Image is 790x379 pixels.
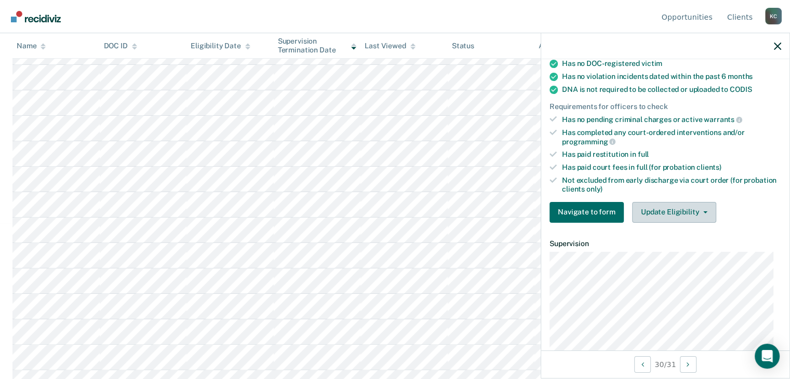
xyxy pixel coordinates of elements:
[452,42,474,50] div: Status
[728,72,753,80] span: months
[278,37,357,55] div: Supervision Termination Date
[191,42,250,50] div: Eligibility Date
[17,42,46,50] div: Name
[730,85,752,93] span: CODIS
[704,115,742,124] span: warrants
[562,163,781,172] div: Has paid court fees in full (for probation
[765,8,782,24] button: Profile dropdown button
[586,185,602,193] span: only)
[104,42,137,50] div: DOC ID
[562,138,615,146] span: programming
[550,202,624,223] button: Navigate to form
[641,59,662,67] span: victim
[365,42,415,50] div: Last Viewed
[550,239,781,248] dt: Supervision
[562,72,781,81] div: Has no violation incidents dated within the past 6
[562,128,781,146] div: Has completed any court-ordered interventions and/or
[755,344,780,369] div: Open Intercom Messenger
[562,150,781,159] div: Has paid restitution in
[634,356,651,373] button: Previous Opportunity
[541,350,789,378] div: 30 / 31
[550,102,781,111] div: Requirements for officers to check
[539,42,587,50] div: Assigned to
[632,202,716,223] button: Update Eligibility
[562,115,781,124] div: Has no pending criminal charges or active
[11,11,61,22] img: Recidiviz
[638,150,649,158] span: full
[562,59,781,68] div: Has no DOC-registered
[562,85,781,94] div: DNA is not required to be collected or uploaded to
[680,356,697,373] button: Next Opportunity
[765,8,782,24] div: K C
[550,202,628,223] a: Navigate to form link
[697,163,721,171] span: clients)
[562,176,781,194] div: Not excluded from early discharge via court order (for probation clients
